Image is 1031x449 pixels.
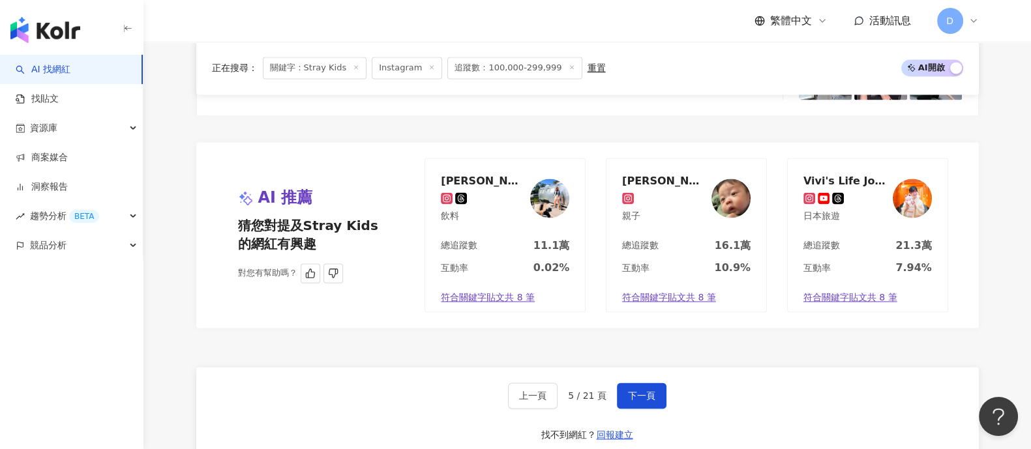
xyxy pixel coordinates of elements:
span: D [946,14,953,28]
div: 找不到網紅？ [541,429,596,442]
a: [PERSON_NAME]說食話飲料KOL Avatar總追蹤數11.1萬互動率0.02%符合關鍵字貼文共 8 筆 [425,158,586,313]
span: 趨勢分析 [30,201,99,231]
span: 活動訊息 [869,14,911,27]
div: 飲料 [441,210,526,223]
div: BETA [69,210,99,223]
span: 符合關鍵字貼文共 8 筆 [803,291,897,304]
div: 0.02% [533,261,570,275]
span: 5 / 21 頁 [568,390,606,401]
span: 下一頁 [628,390,655,401]
img: KOL Avatar [893,179,932,218]
div: 木木 [622,174,707,187]
div: 10.9% [714,261,751,275]
div: 對您有幫助嗎？ [238,263,343,283]
div: 重置 [588,63,606,74]
a: 符合關鍵字貼文共 8 筆 [606,283,766,312]
a: 符合關鍵字貼文共 8 筆 [788,283,948,312]
img: logo [10,17,80,43]
div: 21.3萬 [895,239,931,253]
a: searchAI 找網紅 [16,63,70,76]
div: 11.1萬 [533,239,569,253]
span: 符合關鍵字貼文共 8 筆 [441,291,535,304]
div: 16.1萬 [715,239,751,253]
div: 總追蹤數 [441,239,477,252]
span: 正在搜尋 ： [212,63,258,74]
div: 互動率 [803,262,831,275]
span: rise [16,212,25,221]
button: 回報建立 [596,424,634,445]
a: Vivi's Life Journey日本旅遊KOL Avatar總追蹤數21.3萬互動率7.94%符合關鍵字貼文共 8 筆 [787,158,948,313]
button: 上一頁 [508,383,558,409]
a: 找貼文 [16,93,59,106]
div: 親子 [622,210,707,223]
span: 競品分析 [30,231,67,260]
iframe: Help Scout Beacon - Open [979,397,1018,436]
img: KOL Avatar [530,179,569,218]
div: 互動率 [622,262,650,275]
a: 商案媒合 [16,151,68,164]
div: 日本旅遊 [803,210,888,223]
a: 符合關鍵字貼文共 8 筆 [425,283,585,312]
span: 回報建立 [597,429,633,440]
div: 7.94% [895,261,932,275]
span: 繁體中文 [770,14,812,28]
span: Instagram [372,57,442,80]
span: 猜您對提及Stray Kids的網紅有興趣 [238,216,389,253]
span: 追蹤數：100,000-299,999 [447,57,582,80]
div: 互動率 [441,262,468,275]
a: 洞察報告 [16,181,68,194]
span: 資源庫 [30,113,57,143]
span: 符合關鍵字貼文共 8 筆 [622,291,716,304]
div: 艾爾莎說食話 [441,174,526,187]
div: 總追蹤數 [803,239,840,252]
button: 下一頁 [617,383,666,409]
a: [PERSON_NAME]親子KOL Avatar總追蹤數16.1萬互動率10.9%符合關鍵字貼文共 8 筆 [606,158,767,313]
span: 關鍵字：Stray Kids [263,57,367,80]
span: 上一頁 [519,390,546,401]
div: 總追蹤數 [622,239,659,252]
div: Vivi's Life Journey [803,174,888,187]
img: KOL Avatar [711,179,751,218]
span: AI 推薦 [258,187,313,209]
